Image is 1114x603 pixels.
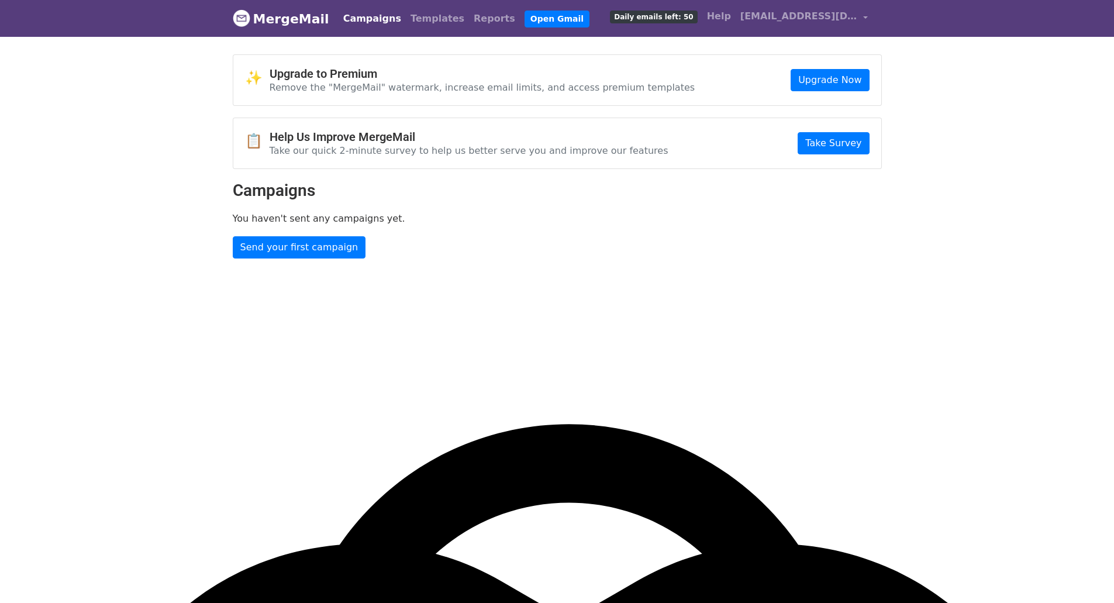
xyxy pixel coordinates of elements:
a: Upgrade Now [791,69,869,91]
p: You haven't sent any campaigns yet. [233,212,882,225]
a: Templates [406,7,469,30]
img: MergeMail logo [233,9,250,27]
span: ✨ [245,70,270,87]
a: Help [702,5,736,28]
h2: Campaigns [233,181,882,201]
span: 📋 [245,133,270,150]
a: MergeMail [233,6,329,31]
span: [EMAIL_ADDRESS][DOMAIN_NAME] [740,9,857,23]
a: [EMAIL_ADDRESS][DOMAIN_NAME] [736,5,872,32]
a: Campaigns [339,7,406,30]
p: Take our quick 2-minute survey to help us better serve you and improve our features [270,144,668,157]
span: Daily emails left: 50 [610,11,697,23]
a: Daily emails left: 50 [605,5,702,28]
a: Send your first campaign [233,236,366,259]
a: Reports [469,7,520,30]
h4: Help Us Improve MergeMail [270,130,668,144]
p: Remove the "MergeMail" watermark, increase email limits, and access premium templates [270,81,695,94]
h4: Upgrade to Premium [270,67,695,81]
a: Open Gmail [525,11,589,27]
a: Take Survey [798,132,869,154]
